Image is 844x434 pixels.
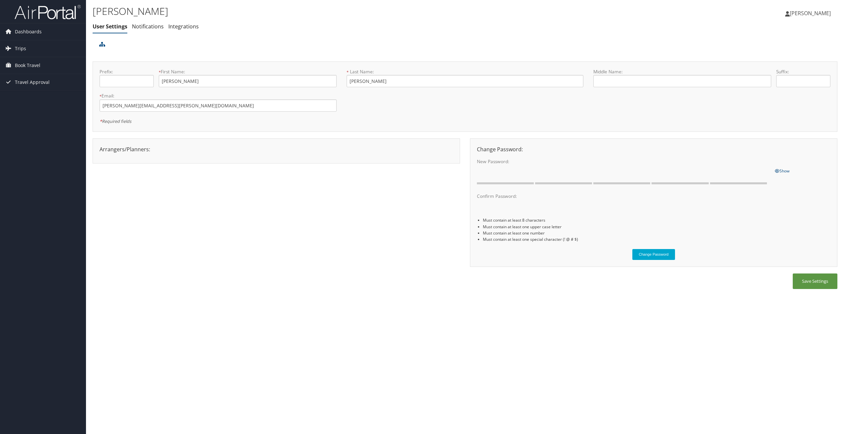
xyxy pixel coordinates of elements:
li: Must contain at least 8 characters [483,217,830,223]
label: Confirm Password: [477,193,770,199]
div: Arrangers/Planners: [95,145,458,153]
label: Last Name: [347,68,584,75]
a: Integrations [168,23,199,30]
span: Travel Approval [15,74,50,90]
h1: [PERSON_NAME] [93,4,589,18]
em: Required fields [100,118,131,124]
button: Change Password [632,249,675,260]
span: Show [775,168,789,174]
span: [PERSON_NAME] [790,10,831,17]
button: Save Settings [793,273,837,289]
a: Show [775,167,789,174]
li: Must contain at least one special character (! @ # $) [483,236,830,242]
span: Dashboards [15,23,42,40]
span: Book Travel [15,57,40,74]
label: New Password: [477,158,770,165]
label: Middle Name: [593,68,771,75]
label: Prefix: [100,68,154,75]
div: Change Password: [472,145,835,153]
label: First Name: [159,68,336,75]
span: Trips [15,40,26,57]
img: airportal-logo.png [15,4,81,20]
li: Must contain at least one upper case letter [483,224,830,230]
li: Must contain at least one number [483,230,830,236]
label: Email: [100,92,337,99]
label: Suffix: [776,68,830,75]
a: User Settings [93,23,127,30]
a: Notifications [132,23,164,30]
a: [PERSON_NAME] [785,3,837,23]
